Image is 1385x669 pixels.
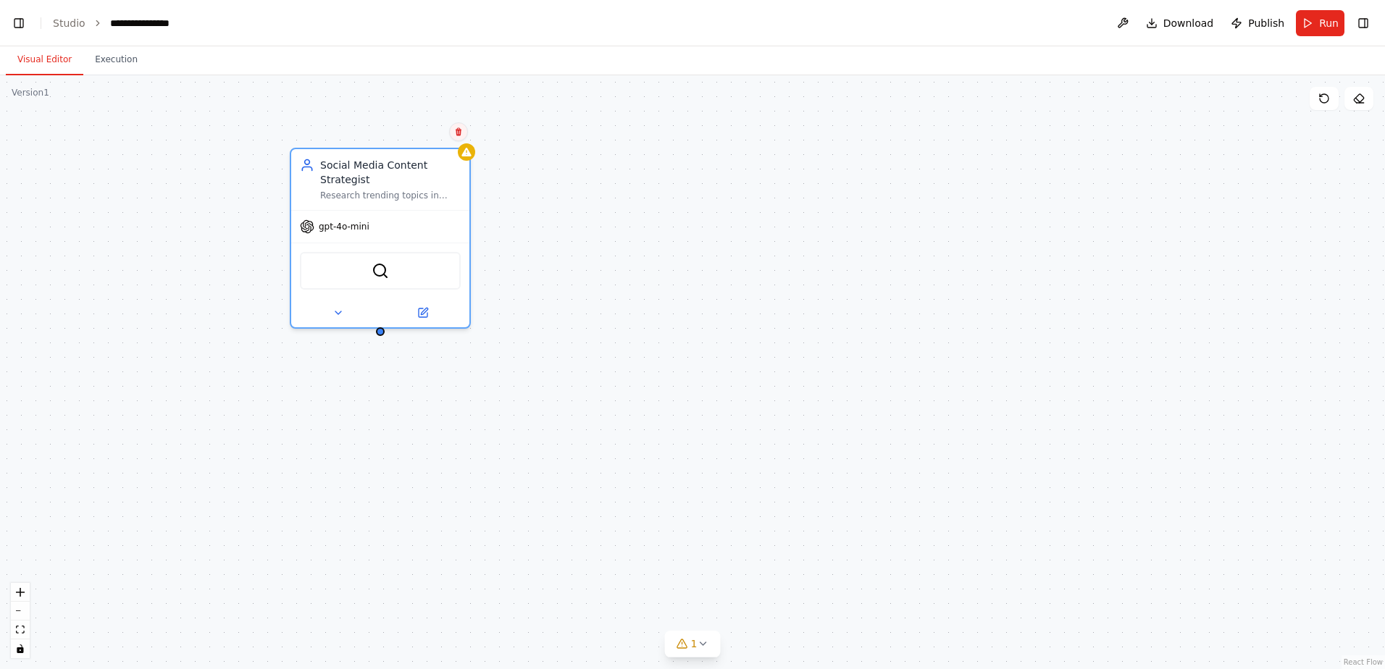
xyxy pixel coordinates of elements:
[83,45,149,75] button: Execution
[12,87,49,98] div: Version 1
[9,13,29,33] button: Show left sidebar
[691,636,698,651] span: 1
[1163,16,1214,30] span: Download
[449,122,468,141] button: Delete node
[11,639,30,658] button: toggle interactivity
[320,158,461,187] div: Social Media Content Strategist
[290,148,471,329] div: Social Media Content StrategistResearch trending topics in {industry} and create compelling conte...
[320,190,461,201] div: Research trending topics in {industry} and create compelling content ideas for social media platf...
[1344,658,1383,666] a: React Flow attribution
[11,602,30,620] button: zoom out
[372,262,389,279] img: SerperDevTool
[1319,16,1339,30] span: Run
[11,583,30,602] button: zoom in
[1225,10,1290,36] button: Publish
[319,221,369,232] span: gpt-4o-mini
[53,17,85,29] a: Studio
[6,45,83,75] button: Visual Editor
[382,304,464,321] button: Open in side panel
[1296,10,1344,36] button: Run
[1248,16,1284,30] span: Publish
[665,631,721,657] button: 1
[53,16,182,30] nav: breadcrumb
[1353,13,1373,33] button: Hide right sidebar
[1140,10,1220,36] button: Download
[11,583,30,658] div: React Flow controls
[11,620,30,639] button: fit view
